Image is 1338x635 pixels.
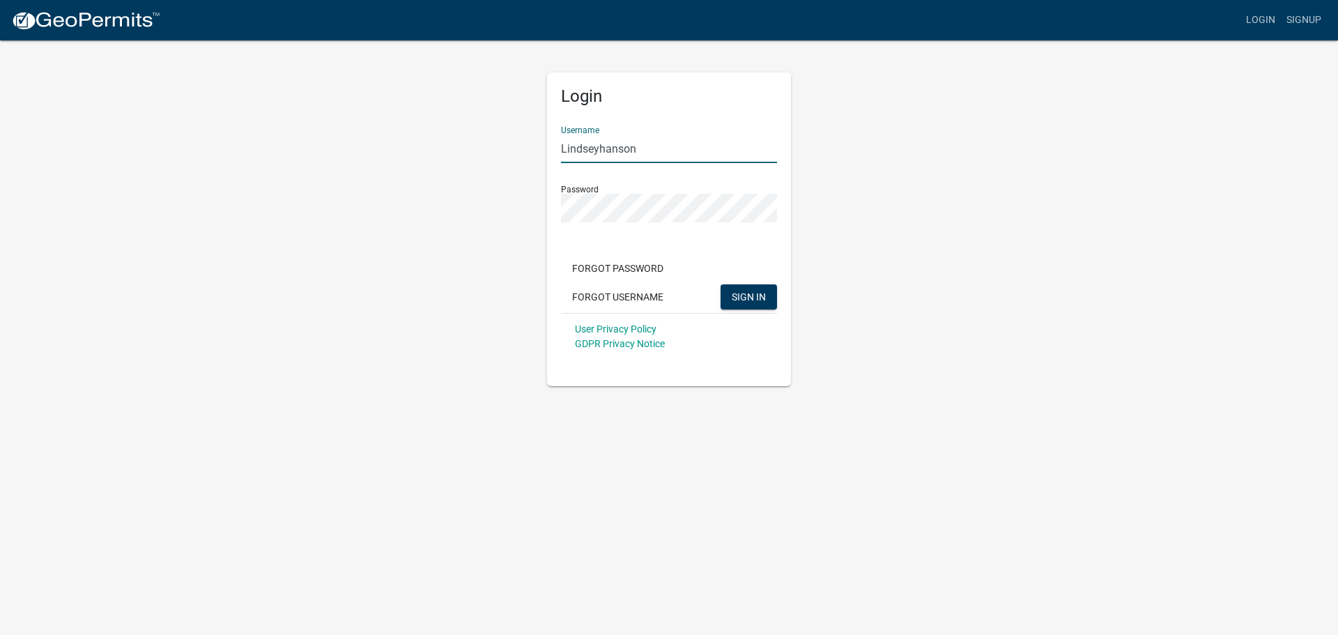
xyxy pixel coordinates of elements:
[1240,7,1281,33] a: Login
[1281,7,1327,33] a: Signup
[561,284,675,309] button: Forgot Username
[575,323,656,335] a: User Privacy Policy
[575,338,665,349] a: GDPR Privacy Notice
[561,86,777,107] h5: Login
[561,256,675,281] button: Forgot Password
[721,284,777,309] button: SIGN IN
[732,291,766,302] span: SIGN IN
